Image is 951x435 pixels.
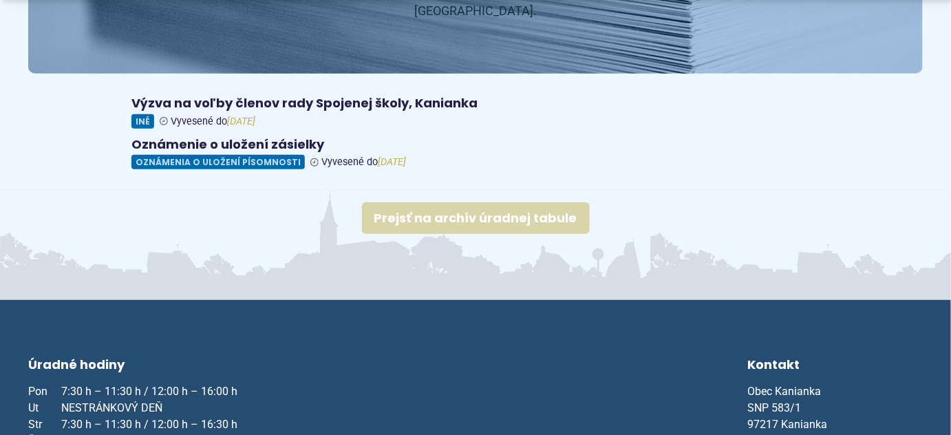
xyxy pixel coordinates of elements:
a: Oznámenie o uložení zásielky Oznámenia o uložení písomnosti Vyvesené do[DATE] [131,137,820,170]
a: Prejsť na archív úradnej tabule [362,202,590,234]
h4: Oznámenie o uložení zásielky [131,137,820,153]
h3: Kontakt [747,355,923,378]
span: Str [28,416,61,433]
span: Pon [28,383,61,400]
h3: Úradné hodiny [28,355,287,378]
span: Ut [28,400,61,416]
span: Obec Kanianka SNP 583/1 97217 Kanianka [747,385,827,431]
h4: Výzva na voľby členov rady Spojenej školy, Kanianka [131,96,820,112]
a: Výzva na voľby členov rady Spojenej školy, Kanianka Iné Vyvesené do[DATE] [131,96,820,129]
